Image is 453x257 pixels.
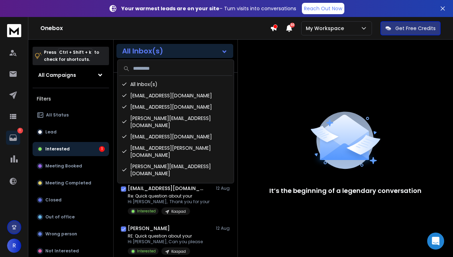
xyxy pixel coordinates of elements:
p: Meeting Booked [45,163,82,169]
p: It’s the beginning of a legendary conversation [269,186,422,196]
p: Hi [PERSON_NAME], Can you please [128,239,203,245]
span: 50 [290,23,295,28]
p: 12 Aug [216,225,232,231]
div: [EMAIL_ADDRESS][DOMAIN_NAME] [119,179,232,190]
p: Reach Out Now [304,5,342,12]
p: Lead [45,129,57,135]
div: [EMAIL_ADDRESS][DOMAIN_NAME] [119,131,232,142]
p: My Workspace [306,25,347,32]
div: [EMAIL_ADDRESS][PERSON_NAME][DOMAIN_NAME] [119,142,232,161]
span: R [7,239,21,253]
p: Closed [45,197,62,203]
h1: Onebox [40,24,270,33]
span: Ctrl + Shift + k [58,48,92,56]
p: RE: Quick question about your [128,233,203,239]
p: Hi [PERSON_NAME], Thank you for your [128,199,210,205]
h1: [PERSON_NAME] [128,225,170,232]
h1: [EMAIL_ADDRESS][DOMAIN_NAME] [128,185,206,192]
p: Wrong person [45,231,77,237]
p: Not Interested [45,248,79,254]
div: [EMAIL_ADDRESS][DOMAIN_NAME] [119,90,232,101]
h1: All Inbox(s) [122,47,163,55]
div: [EMAIL_ADDRESS][DOMAIN_NAME] [119,101,232,113]
p: Kaapad [171,249,186,254]
p: Interested [137,249,156,254]
div: All Inbox(s) [119,79,232,90]
div: 1 [99,146,105,152]
p: Meeting Completed [45,180,91,186]
div: Open Intercom Messenger [427,233,444,250]
strong: Your warmest leads are on your site [121,5,219,12]
p: All Status [46,112,69,118]
img: logo [7,24,21,37]
p: Interested [45,146,70,152]
div: [PERSON_NAME][EMAIL_ADDRESS][DOMAIN_NAME] [119,113,232,131]
p: 1 [17,128,23,133]
h3: Filters [33,94,109,104]
p: Kaapad [171,209,186,214]
p: 12 Aug [216,185,232,191]
h1: All Campaigns [38,72,76,79]
p: Press to check for shortcuts. [44,49,99,63]
div: [PERSON_NAME][EMAIL_ADDRESS][DOMAIN_NAME] [119,161,232,179]
p: Get Free Credits [395,25,436,32]
p: – Turn visits into conversations [121,5,296,12]
p: Interested [137,209,156,214]
p: Out of office [45,214,75,220]
p: Re: Quick question about your [128,193,210,199]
